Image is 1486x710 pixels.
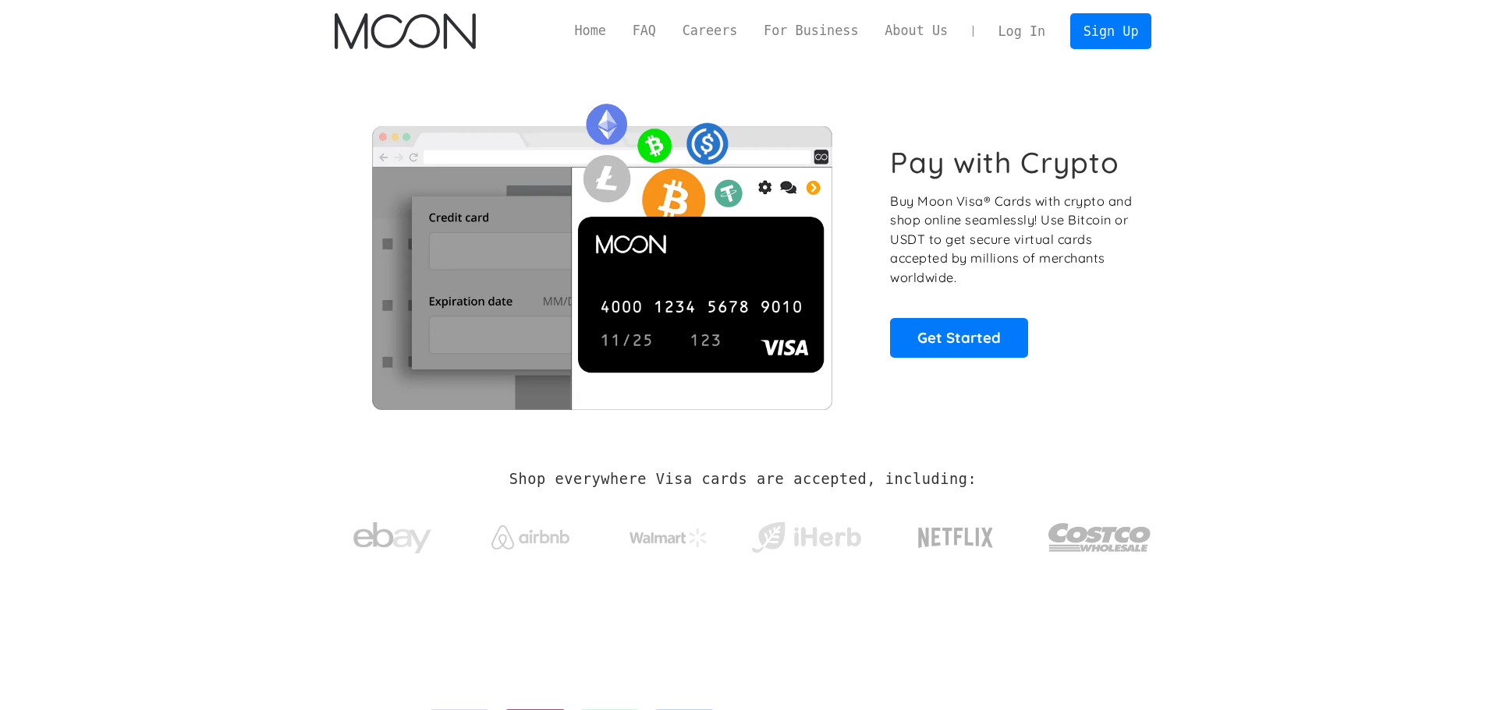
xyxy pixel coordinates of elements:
a: Netflix [886,503,1026,565]
a: About Us [871,21,961,41]
a: Costco [1048,493,1152,574]
a: Walmart [610,513,726,555]
a: Get Started [890,318,1028,357]
img: Costco [1048,508,1152,567]
h2: Shop everywhere Visa cards are accepted, including: [509,471,977,488]
a: Airbnb [472,510,588,557]
a: ebay [335,498,451,570]
a: Home [562,21,619,41]
a: FAQ [619,21,669,41]
a: For Business [750,21,871,41]
a: home [335,13,476,49]
a: Log In [985,14,1059,48]
h1: Pay with Crypto [890,145,1119,180]
img: Moon Logo [335,13,476,49]
img: Netflix [917,518,995,557]
a: Sign Up [1070,13,1151,48]
img: iHerb [748,517,864,558]
img: Moon Cards let you spend your crypto anywhere Visa is accepted. [335,93,869,409]
img: Walmart [630,528,708,547]
p: Buy Moon Visa® Cards with crypto and shop online seamlessly! Use Bitcoin or USDT to get secure vi... [890,192,1134,288]
img: ebay [353,514,431,563]
img: Airbnb [491,525,569,549]
a: Careers [669,21,750,41]
a: iHerb [748,502,864,566]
